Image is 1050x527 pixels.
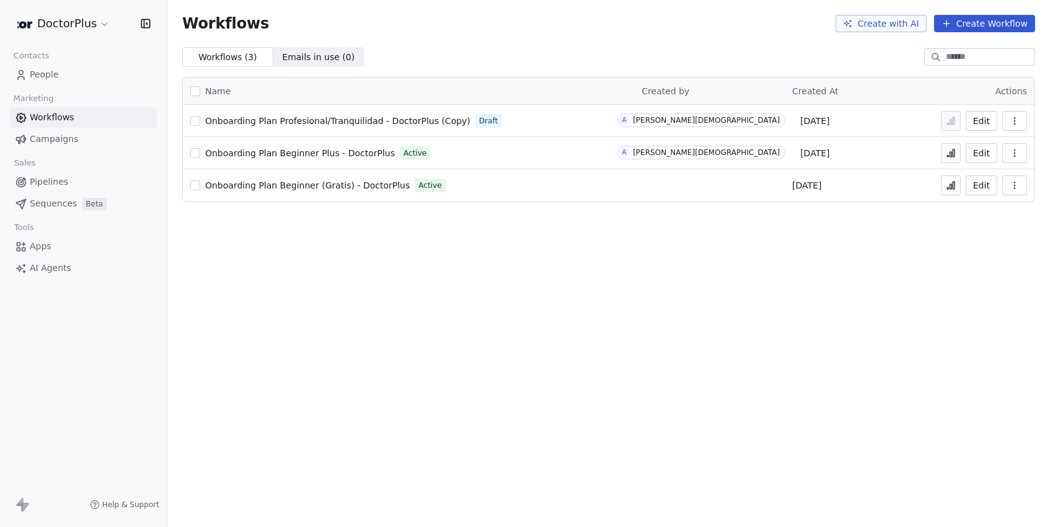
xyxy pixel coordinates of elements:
[205,147,395,159] a: Onboarding Plan Beginner Plus - DoctorPlus
[30,68,59,81] span: People
[37,15,97,32] span: DoctorPlus
[642,86,689,96] span: Created by
[30,133,78,146] span: Campaigns
[17,16,32,31] img: logo-Doctor-Plus.jpg
[205,148,395,158] span: Onboarding Plan Beginner Plus - DoctorPlus
[182,15,269,32] span: Workflows
[10,64,157,85] a: People
[282,51,355,64] span: Emails in use ( 0 )
[966,111,997,131] button: Edit
[934,15,1035,32] button: Create Workflow
[90,500,159,510] a: Help & Support
[205,85,231,98] span: Name
[15,13,112,34] button: DoctorPlus
[404,148,426,159] span: Active
[622,115,627,125] div: A
[30,111,74,124] span: Workflows
[10,258,157,278] a: AI Agents
[792,86,839,96] span: Created At
[966,175,997,195] button: Edit
[10,172,157,192] a: Pipelines
[82,198,107,210] span: Beta
[418,180,441,191] span: Active
[30,175,68,188] span: Pipelines
[10,236,157,257] a: Apps
[792,179,821,192] span: [DATE]
[622,148,627,157] div: A
[205,180,410,190] span: Onboarding Plan Beginner (Gratis) - DoctorPlus
[10,107,157,128] a: Workflows
[479,115,498,126] span: Draft
[8,46,55,65] span: Contacts
[633,148,780,157] div: [PERSON_NAME][DEMOGRAPHIC_DATA]
[205,179,410,192] a: Onboarding Plan Beginner (Gratis) - DoctorPlus
[10,129,157,149] a: Campaigns
[9,218,39,237] span: Tools
[836,15,927,32] button: Create with AI
[8,89,59,108] span: Marketing
[30,197,77,210] span: Sequences
[102,500,159,510] span: Help & Support
[205,116,470,126] span: Onboarding Plan Profesional/Tranquilidad - DoctorPlus (Copy)
[800,147,829,159] span: [DATE]
[800,115,829,127] span: [DATE]
[10,193,157,214] a: SequencesBeta
[966,143,997,163] button: Edit
[995,86,1027,96] span: Actions
[30,240,51,253] span: Apps
[633,116,780,125] div: [PERSON_NAME][DEMOGRAPHIC_DATA]
[30,262,71,275] span: AI Agents
[9,154,41,172] span: Sales
[205,115,470,127] a: Onboarding Plan Profesional/Tranquilidad - DoctorPlus (Copy)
